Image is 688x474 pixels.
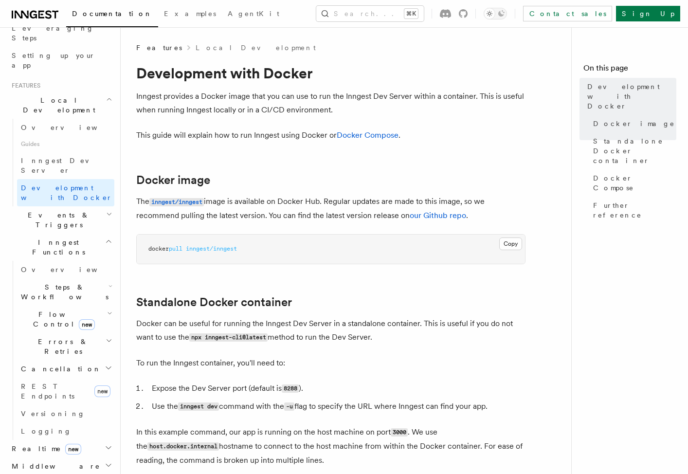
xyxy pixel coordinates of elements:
p: This guide will explain how to run Inngest using Docker or . [136,128,525,142]
button: Cancellation [17,360,114,378]
button: Realtimenew [8,440,114,457]
button: Local Development [8,91,114,119]
a: Standalone Docker container [136,295,292,309]
a: Examples [158,3,222,26]
div: Inngest Functions [8,261,114,440]
span: Flow Control [17,310,107,329]
span: Versioning [21,410,85,418]
h1: Development with Docker [136,64,525,82]
span: docker [148,245,169,252]
span: Middleware [8,461,100,471]
span: Overview [21,266,121,273]
p: To run the Inngest container, you'll need to: [136,356,525,370]
a: Docker image [136,173,210,187]
span: Features [8,82,40,90]
code: 8288 [282,384,299,393]
div: Local Development [8,119,114,206]
button: Errors & Retries [17,333,114,360]
span: pull [169,245,182,252]
span: Examples [164,10,216,18]
h4: On this page [583,62,676,78]
code: inngest dev [178,402,219,411]
kbd: ⌘K [404,9,418,18]
p: Docker can be useful for running the Inngest Dev Server in a standalone container. This is useful... [136,317,525,345]
span: Overview [21,124,121,131]
span: Standalone Docker container [593,136,676,165]
p: In this example command, our app is running on the host machine on port . We use the hostname to ... [136,425,525,467]
a: Overview [17,261,114,278]
span: AgentKit [228,10,279,18]
span: Steps & Workflows [17,282,109,302]
code: npx inngest-cli@latest [189,333,268,342]
code: 3000 [391,428,408,437]
code: inngest/inngest [149,198,204,206]
a: REST Endpointsnew [17,378,114,405]
a: Sign Up [616,6,680,21]
span: Docker image [593,119,675,128]
a: Setting up your app [8,47,114,74]
a: our Github repo [410,211,466,220]
span: inngest/inngest [186,245,237,252]
span: new [79,319,95,330]
span: Development with Docker [21,184,112,201]
button: Copy [499,237,522,250]
a: Docker image [589,115,676,132]
button: Flow Controlnew [17,306,114,333]
span: Logging [21,427,72,435]
button: Toggle dark mode [484,8,507,19]
span: Guides [17,136,114,152]
span: Documentation [72,10,152,18]
a: Further reference [589,197,676,224]
span: Realtime [8,444,81,454]
span: Inngest Functions [8,237,105,257]
button: Steps & Workflows [17,278,114,306]
a: Inngest Dev Server [17,152,114,179]
li: Expose the Dev Server port (default is ). [149,382,525,396]
a: Docker Compose [589,169,676,197]
span: Development with Docker [587,82,676,111]
code: host.docker.internal [147,442,219,451]
p: Inngest provides a Docker image that you can use to run the Inngest Dev Server within a container... [136,90,525,117]
a: Standalone Docker container [589,132,676,169]
a: AgentKit [222,3,285,26]
span: Cancellation [17,364,101,374]
li: Use the command with the flag to specify the URL where Inngest can find your app. [149,400,525,414]
a: Leveraging Steps [8,19,114,47]
a: Versioning [17,405,114,422]
button: Events & Triggers [8,206,114,234]
button: Inngest Functions [8,234,114,261]
span: Features [136,43,182,53]
a: Development with Docker [583,78,676,115]
p: The image is available on Docker Hub. Regular updates are made to this image, so we recommend pul... [136,195,525,222]
button: Search...⌘K [316,6,424,21]
a: Docker Compose [337,130,398,140]
span: Events & Triggers [8,210,106,230]
span: new [94,385,110,397]
span: Setting up your app [12,52,95,69]
code: -u [284,402,294,411]
a: Development with Docker [17,179,114,206]
span: REST Endpoints [21,383,74,400]
a: Local Development [196,43,316,53]
a: Contact sales [523,6,612,21]
a: Documentation [66,3,158,27]
a: Overview [17,119,114,136]
span: Further reference [593,201,676,220]
span: Local Development [8,95,106,115]
span: Errors & Retries [17,337,106,356]
span: Docker Compose [593,173,676,193]
span: new [65,444,81,455]
span: Inngest Dev Server [21,157,104,174]
a: Logging [17,422,114,440]
a: inngest/inngest [149,197,204,206]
